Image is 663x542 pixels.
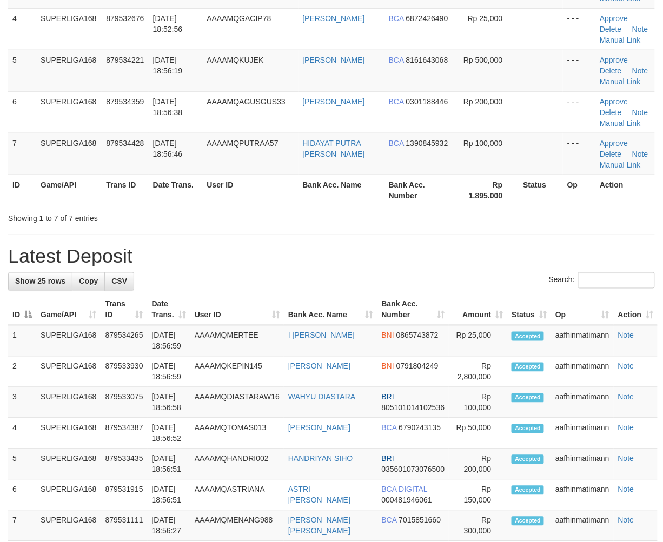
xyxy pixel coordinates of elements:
a: Approve [600,14,628,23]
a: Note [632,108,648,117]
td: [DATE] 18:56:51 [148,449,190,480]
span: BCA [382,516,397,525]
td: aafhinmatimann [551,480,614,511]
th: Bank Acc. Name [299,175,384,205]
span: BRI [382,454,394,463]
a: Note [632,25,648,34]
th: Game/API [36,175,102,205]
span: Copy 8161643068 to clipboard [406,56,448,64]
td: aafhinmatimann [551,449,614,480]
td: 879534265 [101,325,148,357]
td: SUPERLIGA168 [36,8,102,50]
td: SUPERLIGA168 [36,325,101,357]
td: 1 [8,325,36,357]
a: Show 25 rows [8,272,72,291]
span: BNI [382,331,394,340]
th: Trans ID [102,175,148,205]
a: HANDRIYAN SIHO [288,454,353,463]
a: I [PERSON_NAME] [288,331,355,340]
th: ID: activate to sort column descending [8,295,36,325]
td: 879533435 [101,449,148,480]
span: Copy 035601073076500 to clipboard [382,465,445,474]
a: Note [618,424,634,432]
td: SUPERLIGA168 [36,418,101,449]
a: Approve [600,97,628,106]
td: Rp 300,000 [449,511,507,541]
span: [DATE] 18:56:46 [153,139,183,158]
td: 2 [8,357,36,387]
td: AAAAMQKEPIN145 [190,357,284,387]
td: 4 [8,418,36,449]
a: Manual Link [600,160,641,169]
th: Bank Acc. Number: activate to sort column ascending [377,295,449,325]
th: Rp 1.895.000 [458,175,519,205]
span: 879534428 [106,139,144,148]
th: ID [8,175,36,205]
td: [DATE] 18:56:51 [148,480,190,511]
a: Approve [600,139,628,148]
h1: Latest Deposit [8,246,655,267]
span: [DATE] 18:56:19 [153,56,183,75]
a: Delete [600,150,621,158]
td: Rp 25,000 [449,325,507,357]
td: SUPERLIGA168 [36,387,101,418]
td: 5 [8,50,36,91]
a: [PERSON_NAME] [303,97,365,106]
span: 879532676 [106,14,144,23]
a: [PERSON_NAME] [288,362,350,371]
td: 7 [8,133,36,175]
span: AAAAMQAGUSGUS33 [207,97,286,106]
span: Show 25 rows [15,277,65,286]
span: Accepted [512,363,544,372]
td: [DATE] 18:56:59 [148,357,190,387]
td: AAAAMQDIASTARAW16 [190,387,284,418]
a: Note [618,516,634,525]
span: BCA [389,139,404,148]
input: Search: [578,272,655,289]
td: - - - [563,50,595,91]
td: SUPERLIGA168 [36,50,102,91]
td: aafhinmatimann [551,418,614,449]
td: [DATE] 18:56:52 [148,418,190,449]
span: BCA [389,56,404,64]
span: [DATE] 18:56:38 [153,97,183,117]
td: Rp 150,000 [449,480,507,511]
span: BCA DIGITAL [382,485,428,494]
td: [DATE] 18:56:59 [148,325,190,357]
span: Accepted [512,332,544,341]
span: Accepted [512,393,544,403]
td: 879533075 [101,387,148,418]
th: Bank Acc. Number [384,175,458,205]
th: Op [563,175,595,205]
span: Rp 100,000 [463,139,502,148]
td: Rp 50,000 [449,418,507,449]
a: Delete [600,25,621,34]
span: 879534221 [106,56,144,64]
td: AAAAMQMERTEE [190,325,284,357]
span: Accepted [512,517,544,526]
span: Copy 0301188446 to clipboard [406,97,448,106]
a: Manual Link [600,77,641,86]
a: Approve [600,56,628,64]
th: Bank Acc. Name: activate to sort column ascending [284,295,377,325]
span: [DATE] 18:52:56 [153,14,183,34]
span: Copy 1390845932 to clipboard [406,139,448,148]
span: CSV [111,277,127,286]
a: [PERSON_NAME] [303,14,365,23]
span: AAAAMQKUJEK [207,56,263,64]
td: aafhinmatimann [551,511,614,541]
td: SUPERLIGA168 [36,357,101,387]
span: 879534359 [106,97,144,106]
td: Rp 100,000 [449,387,507,418]
a: Manual Link [600,119,641,128]
span: Copy 7015851660 to clipboard [399,516,441,525]
td: aafhinmatimann [551,387,614,418]
span: Accepted [512,424,544,433]
td: SUPERLIGA168 [36,480,101,511]
td: SUPERLIGA168 [36,133,102,175]
th: Amount: activate to sort column ascending [449,295,507,325]
td: 6 [8,91,36,133]
span: BNI [382,362,394,371]
td: 6 [8,480,36,511]
span: Copy [79,277,98,286]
